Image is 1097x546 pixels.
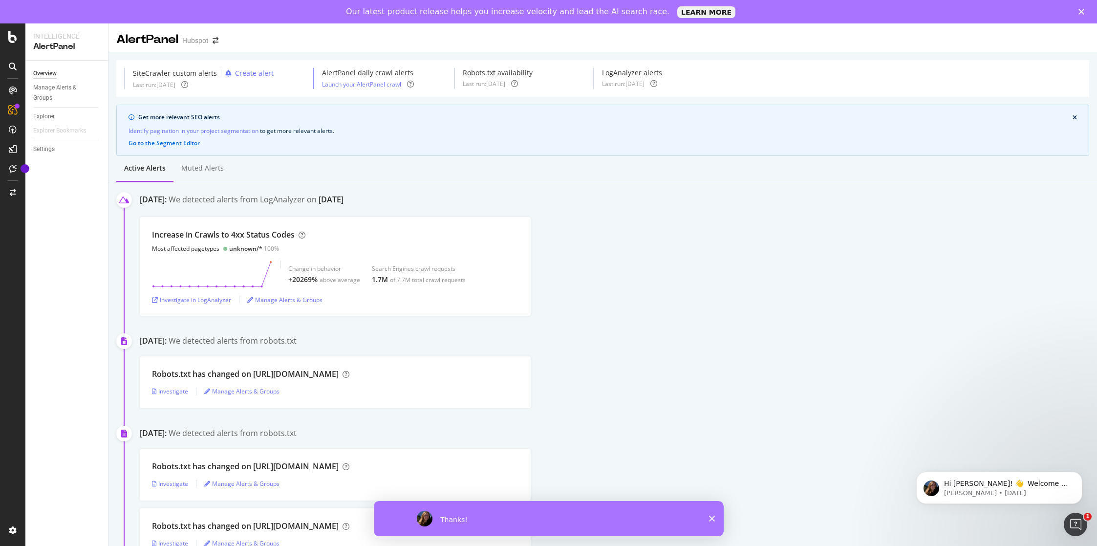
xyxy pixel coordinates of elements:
div: Search Engines crawl requests [372,264,466,273]
div: [DATE]: [140,335,167,347]
div: arrow-right-arrow-left [213,37,218,44]
div: Robots.txt has changed on [URL][DOMAIN_NAME] [152,521,339,532]
a: LEARN MORE [677,6,735,18]
div: 1.7M [372,275,388,284]
a: Manage Alerts & Groups [204,387,280,395]
a: Explorer Bookmarks [33,126,96,136]
div: Get more relevant SEO alerts [138,113,1073,122]
div: +20269% [288,275,318,284]
div: Create alert [235,68,274,78]
iframe: Intercom notifications message [902,451,1097,520]
iframe: Intercom live chat [1064,513,1087,536]
div: Muted alerts [181,163,224,173]
div: We detected alerts from robots.txt [169,335,297,347]
div: unknown/* [229,244,262,253]
button: close banner [1070,112,1079,123]
div: AlertPanel [116,31,178,48]
div: 100% [229,244,279,253]
div: Active alerts [124,163,166,173]
div: Increase in Crawls to 4xx Status Codes [152,229,295,240]
div: to get more relevant alerts . [129,126,1077,136]
a: Settings [33,144,101,154]
a: Overview [33,68,101,79]
button: Manage Alerts & Groups [204,476,280,492]
button: Investigate in LogAnalyzer [152,292,231,307]
a: Manage Alerts & Groups [33,83,101,103]
button: Go to the Segment Editor [129,140,200,147]
div: AlertPanel [33,41,100,52]
div: Last run: [DATE] [602,80,645,88]
div: We detected alerts from robots.txt [169,428,297,439]
div: [DATE] [319,194,344,205]
button: Investigate [152,384,188,399]
a: Explorer [33,111,101,122]
div: Most affected pagetypes [152,244,219,253]
button: Create alert [221,68,274,79]
div: Change in behavior [288,264,360,273]
button: Investigate [152,476,188,492]
div: LogAnalyzer alerts [602,68,662,78]
div: Last run: [DATE] [463,80,505,88]
div: [DATE]: [140,428,167,439]
a: Investigate [152,387,188,395]
span: 1 [1084,513,1092,521]
div: Intelligence [33,31,100,41]
div: Hubspot [182,36,209,45]
div: Tooltip anchor [21,164,29,173]
div: Settings [33,144,55,154]
a: Manage Alerts & Groups [204,480,280,488]
div: AlertPanel daily crawl alerts [322,68,414,78]
div: [DATE]: [140,194,167,207]
button: Manage Alerts & Groups [247,292,323,307]
button: Manage Alerts & Groups [204,384,280,399]
div: Explorer [33,111,55,122]
a: Manage Alerts & Groups [247,296,323,304]
div: Overview [33,68,57,79]
div: Robots.txt availability [463,68,533,78]
div: Our latest product release helps you increase velocity and lead the AI search race. [346,7,669,17]
div: Close [1078,9,1088,15]
a: Launch your AlertPanel crawl [322,80,401,88]
a: Investigate [152,480,188,488]
div: Robots.txt has changed on [URL][DOMAIN_NAME] [152,369,339,380]
div: info banner [116,105,1089,156]
div: SiteCrawler custom alerts [133,68,217,78]
div: above average [320,276,360,284]
a: Identify pagination in your project segmentation [129,126,258,136]
button: Launch your AlertPanel crawl [322,80,401,89]
div: Manage Alerts & Groups [33,83,92,103]
div: Explorer Bookmarks [33,126,86,136]
div: of 7.7M total crawl requests [390,276,466,284]
div: Last run: [DATE] [133,81,175,89]
a: Investigate in LogAnalyzer [152,296,231,304]
iframe: Survey by Laura from Botify [374,501,724,536]
div: We detected alerts from LogAnalyzer on [169,194,344,207]
div: Robots.txt has changed on [URL][DOMAIN_NAME] [152,461,339,472]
